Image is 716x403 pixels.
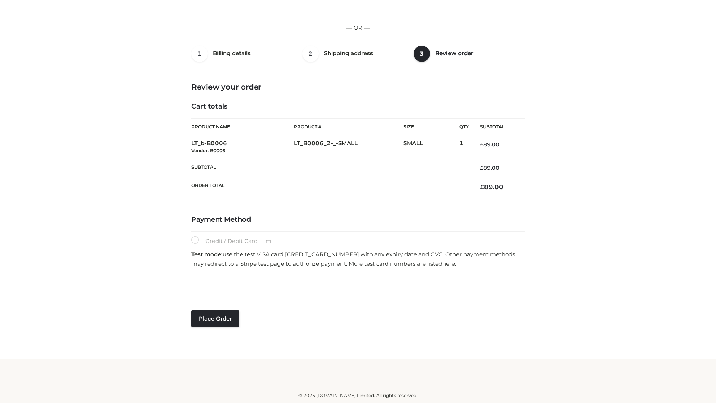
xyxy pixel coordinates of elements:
td: LT_b-B0006 [191,135,294,159]
p: — OR — [111,23,605,33]
h4: Cart totals [191,103,525,111]
th: Product # [294,118,403,135]
td: LT_B0006_2-_-SMALL [294,135,403,159]
bdi: 89.00 [480,141,499,148]
th: Qty [459,118,469,135]
td: SMALL [403,135,459,159]
h3: Review your order [191,82,525,91]
th: Subtotal [191,159,469,177]
span: £ [480,165,483,171]
th: Product Name [191,118,294,135]
img: Credit / Debit Card [261,237,275,246]
span: £ [480,183,484,191]
strong: Test mode: [191,251,223,258]
th: Order Total [191,177,469,197]
h4: Payment Method [191,216,525,224]
a: here [442,260,455,267]
p: use the test VISA card [CREDIT_CARD_NUMBER] with any expiry date and CVC. Other payment methods m... [191,250,525,269]
div: © 2025 [DOMAIN_NAME] Limited. All rights reserved. [111,392,605,399]
th: Subtotal [469,119,525,135]
span: £ [480,141,483,148]
td: 1 [459,135,469,159]
iframe: Secure payment input frame [190,271,523,298]
button: Place order [191,310,239,327]
bdi: 89.00 [480,165,499,171]
bdi: 89.00 [480,183,503,191]
label: Credit / Debit Card [191,236,279,246]
th: Size [403,119,456,135]
small: Vendor: B0006 [191,148,225,153]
